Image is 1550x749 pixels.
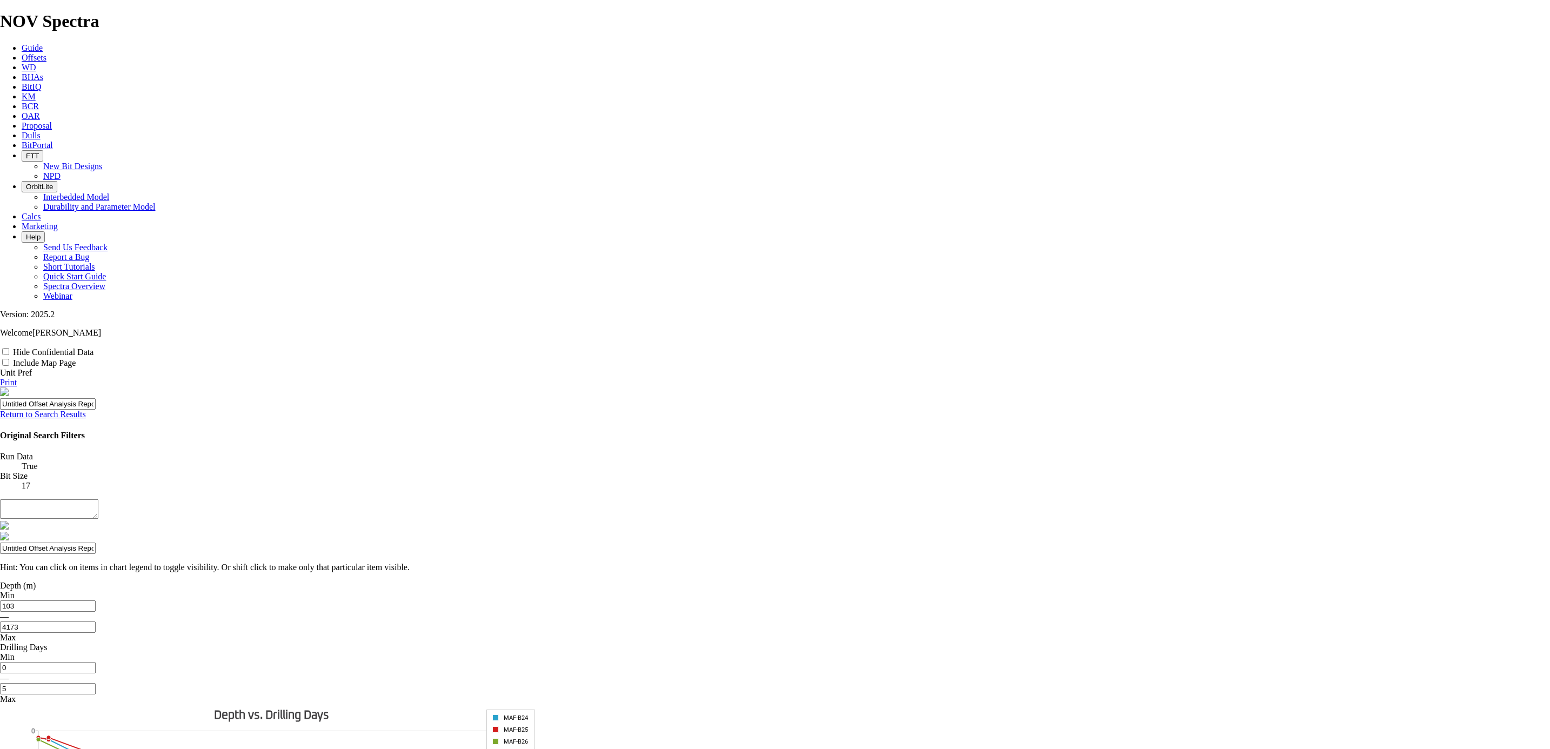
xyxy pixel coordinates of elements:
[22,72,43,82] a: BHAs
[43,171,61,180] a: NPD
[43,282,105,291] a: Spectra Overview
[13,347,93,357] label: Hide Confidential Data
[22,121,52,130] a: Proposal
[43,243,108,252] a: Send Us Feedback
[22,212,41,221] a: Calcs
[22,150,43,162] button: FTT
[32,328,101,337] span: [PERSON_NAME]
[22,92,36,101] a: KM
[43,262,95,271] a: Short Tutorials
[13,358,76,367] label: Include Map Page
[26,183,53,191] span: OrbitLite
[43,291,72,300] a: Webinar
[22,43,43,52] a: Guide
[43,272,106,281] a: Quick Start Guide
[22,231,45,243] button: Help
[26,233,41,241] span: Help
[22,181,57,192] button: OrbitLite
[26,152,39,160] span: FTT
[22,481,1550,491] dd: 17
[43,192,109,202] a: Interbedded Model
[22,53,46,62] a: Offsets
[22,63,36,72] a: WD
[43,252,89,262] a: Report a Bug
[43,202,156,211] a: Durability and Parameter Model
[22,462,1550,471] dd: True
[43,162,102,171] a: New Bit Designs
[22,222,58,231] a: Marketing
[22,111,40,121] a: OAR
[22,141,53,150] a: BitPortal
[22,131,41,140] a: Dulls
[22,102,39,111] a: BCR
[22,82,41,91] a: BitIQ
